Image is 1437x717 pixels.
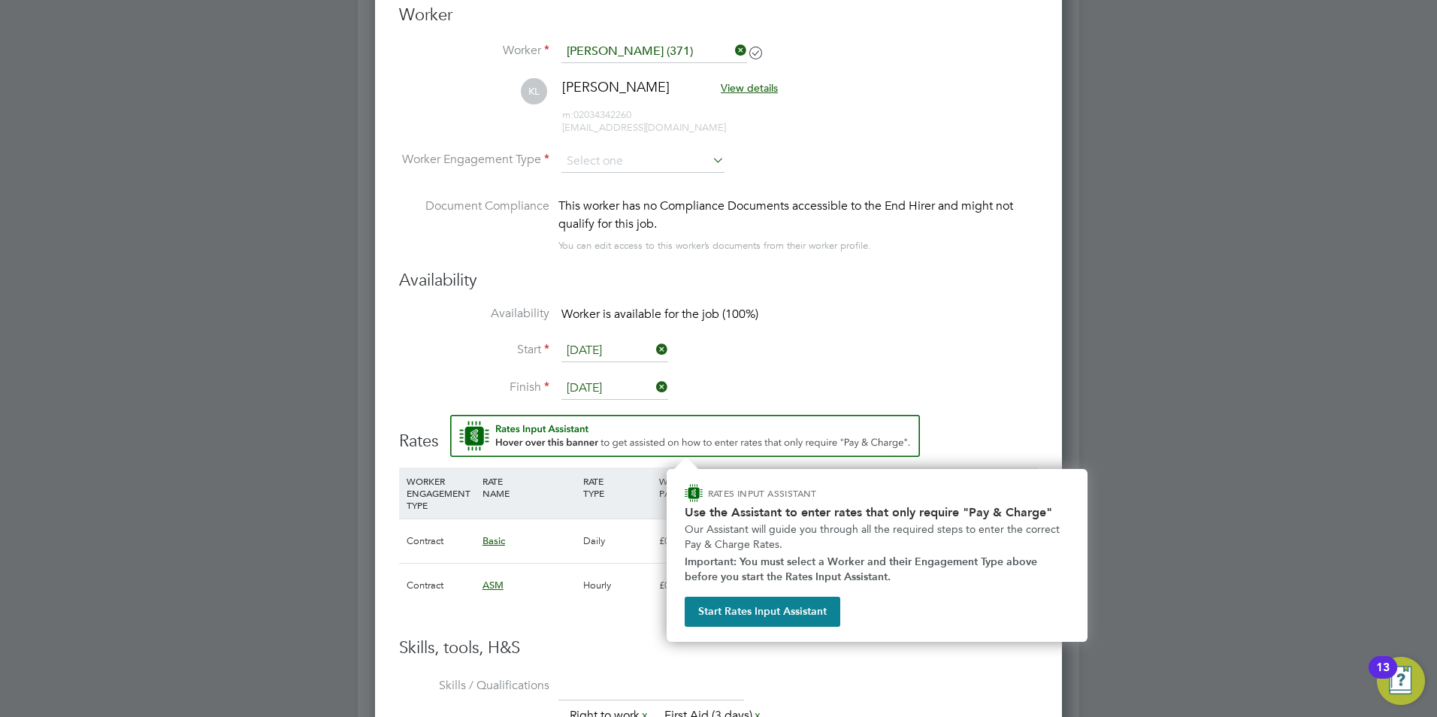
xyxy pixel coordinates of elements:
[807,467,883,507] div: EMPLOYER COST
[399,197,549,252] label: Document Compliance
[399,43,549,59] label: Worker
[399,637,1038,659] h3: Skills, tools, H&S
[558,237,871,255] div: You can edit access to this worker’s documents from their worker profile.
[655,519,731,563] div: £0.00
[655,564,731,607] div: £0.00
[483,579,504,591] span: ASM
[403,519,479,563] div: Contract
[731,467,807,507] div: HOLIDAY PAY
[561,150,725,173] input: Select one
[685,597,840,627] button: Start Rates Input Assistant
[562,108,573,121] span: m:
[399,415,1038,452] h3: Rates
[561,307,758,322] span: Worker is available for the job (100%)
[579,519,655,563] div: Daily
[579,467,655,507] div: RATE TYPE
[399,380,549,395] label: Finish
[561,41,747,63] input: Search for...
[708,487,897,500] p: RATES INPUT ASSISTANT
[399,5,1038,26] h3: Worker
[483,534,505,547] span: Basic
[655,467,731,507] div: WORKER PAY RATE
[685,505,1069,519] h2: Use the Assistant to enter rates that only require "Pay & Charge"
[685,555,1040,583] strong: Important: You must select a Worker and their Engagement Type above before you start the Rates In...
[882,467,958,507] div: AGENCY MARKUP
[667,469,1088,642] div: How to input Rates that only require Pay & Charge
[721,81,778,95] span: View details
[558,197,1038,233] div: This worker has no Compliance Documents accessible to the End Hirer and might not qualify for thi...
[479,467,579,507] div: RATE NAME
[521,78,547,104] span: KL
[958,467,1034,519] div: AGENCY CHARGE RATE
[562,121,726,134] span: [EMAIL_ADDRESS][DOMAIN_NAME]
[403,564,479,607] div: Contract
[1376,667,1390,687] div: 13
[561,377,668,400] input: Select one
[399,270,1038,292] h3: Availability
[399,152,549,168] label: Worker Engagement Type
[399,306,549,322] label: Availability
[685,522,1069,552] p: Our Assistant will guide you through all the required steps to enter the correct Pay & Charge Rates.
[562,78,670,95] span: [PERSON_NAME]
[562,108,631,121] span: 02034342260
[399,342,549,358] label: Start
[1377,657,1425,705] button: Open Resource Center, 13 new notifications
[399,678,549,694] label: Skills / Qualifications
[685,484,703,502] img: ENGAGE Assistant Icon
[450,415,920,457] button: Rate Assistant
[403,467,479,519] div: WORKER ENGAGEMENT TYPE
[561,340,668,362] input: Select one
[579,564,655,607] div: Hourly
